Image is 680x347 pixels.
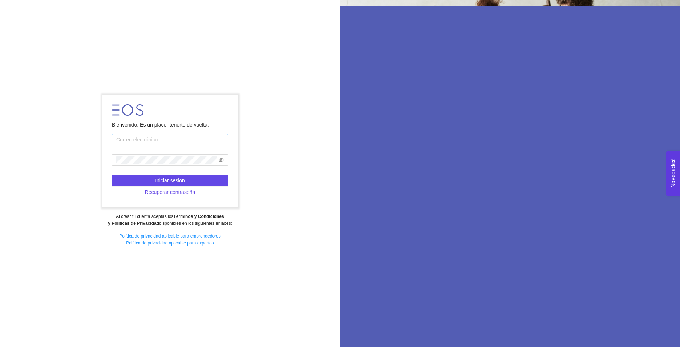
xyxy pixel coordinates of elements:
a: Política de privacidad aplicable para emprendedores [119,234,221,239]
div: Al crear tu cuenta aceptas los disponibles en los siguientes enlaces: [5,213,335,227]
span: Recuperar contraseña [145,188,195,196]
span: eye-invisible [219,157,224,163]
a: Política de privacidad aplicable para expertos [126,240,214,246]
button: Recuperar contraseña [112,186,228,198]
button: Open Feedback Widget [666,151,680,196]
div: Bienvenido. Es un placer tenerte de vuelta. [112,121,228,129]
img: LOGO [112,104,143,116]
button: Iniciar sesión [112,175,228,186]
a: Recuperar contraseña [112,189,228,195]
strong: Términos y Condiciones y Políticas de Privacidad [108,214,224,226]
span: Iniciar sesión [155,176,185,184]
input: Correo electrónico [112,134,228,145]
